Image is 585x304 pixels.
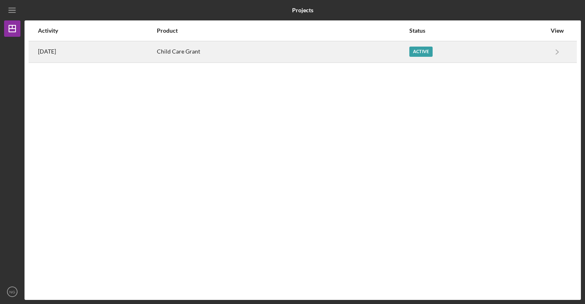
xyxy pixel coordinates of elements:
div: Active [409,47,433,57]
div: Product [157,27,408,34]
div: Child Care Grant [157,42,408,62]
div: Status [409,27,546,34]
div: Activity [38,27,156,34]
time: 2025-05-20 21:59 [38,48,56,55]
text: NG [9,290,15,294]
b: Projects [292,7,313,13]
div: View [547,27,567,34]
button: NG [4,284,20,300]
